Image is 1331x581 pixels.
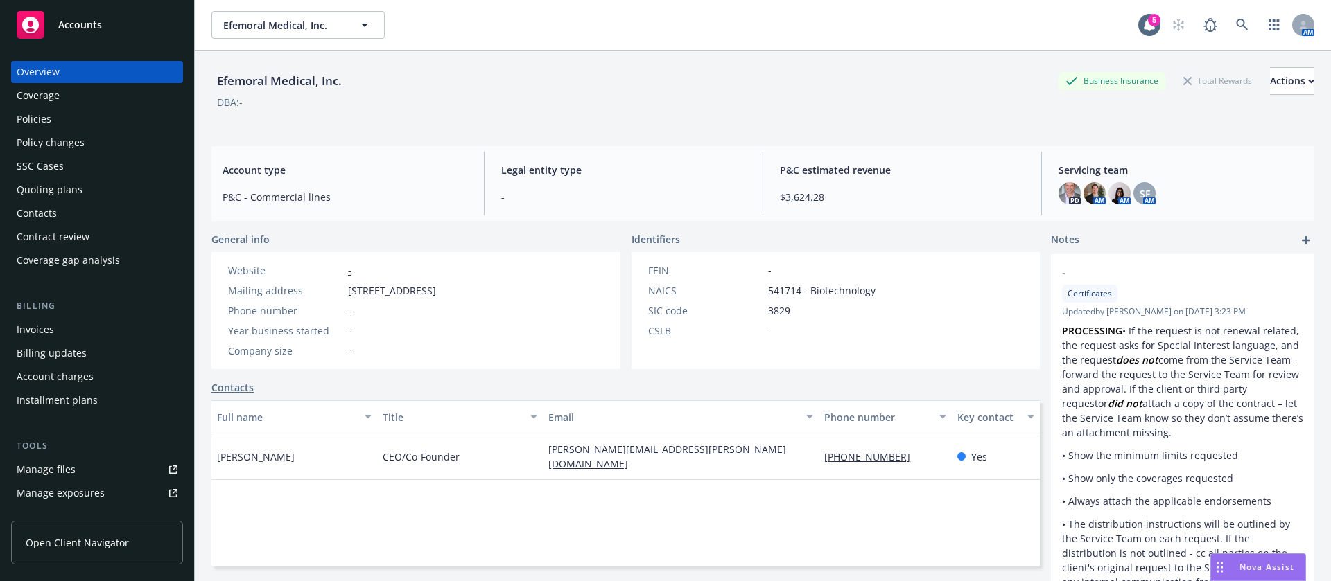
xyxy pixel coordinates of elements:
em: does not [1116,353,1158,366]
button: Nova Assist [1210,553,1306,581]
div: 5 [1148,14,1160,26]
div: Billing [11,299,183,313]
div: Efemoral Medical, Inc. [211,72,347,90]
div: Phone number [824,410,930,424]
div: Email [548,410,798,424]
button: Efemoral Medical, Inc. [211,11,385,39]
span: Certificates [1068,287,1112,300]
a: Billing updates [11,342,183,364]
a: [PERSON_NAME][EMAIL_ADDRESS][PERSON_NAME][DOMAIN_NAME] [548,443,786,470]
span: Notes [1051,232,1079,249]
p: • Always attach the applicable endorsements [1062,494,1303,508]
span: SF [1140,186,1150,201]
button: Key contact [952,400,1040,433]
span: 3829 [768,303,790,318]
div: Website [228,263,342,278]
span: $3,624.28 [780,190,1025,204]
a: Start snowing [1165,11,1192,39]
span: - [1062,265,1267,280]
button: Actions [1270,67,1314,95]
button: Phone number [819,400,951,433]
a: [PHONE_NUMBER] [824,450,921,463]
div: Quoting plans [17,179,82,201]
span: 541714 - Biotechnology [768,283,876,298]
div: Tools [11,439,183,453]
img: photo [1084,182,1106,204]
div: Manage files [17,458,76,481]
span: General info [211,232,270,247]
span: Efemoral Medical, Inc. [223,18,343,33]
div: Billing updates [17,342,87,364]
div: Business Insurance [1059,72,1165,89]
a: Account charges [11,366,183,388]
a: Accounts [11,6,183,44]
div: Total Rewards [1176,72,1259,89]
a: Invoices [11,319,183,341]
div: NAICS [648,283,763,298]
a: Manage exposures [11,482,183,504]
a: Search [1228,11,1256,39]
span: Identifiers [632,232,680,247]
div: Drag to move [1211,554,1228,580]
div: Installment plans [17,389,98,411]
span: Open Client Navigator [26,535,129,550]
button: Title [377,400,543,433]
span: Yes [971,449,987,464]
em: did not [1108,397,1142,410]
div: Coverage gap analysis [17,249,120,271]
img: photo [1059,182,1081,204]
div: Invoices [17,319,54,341]
a: Overview [11,61,183,83]
div: FEIN [648,263,763,278]
span: Updated by [PERSON_NAME] on [DATE] 3:23 PM [1062,305,1303,318]
a: Coverage gap analysis [11,249,183,271]
div: Year business started [228,323,342,338]
a: Coverage [11,84,183,107]
span: - [348,323,351,338]
span: Nova Assist [1239,561,1294,573]
div: Title [383,410,522,424]
a: Installment plans [11,389,183,411]
div: Mailing address [228,283,342,298]
div: Policy changes [17,132,85,154]
div: Manage exposures [17,482,105,504]
span: CEO/Co-Founder [383,449,460,464]
div: CSLB [648,323,763,338]
a: SSC Cases [11,155,183,177]
p: • Show only the coverages requested [1062,471,1303,485]
div: SSC Cases [17,155,64,177]
span: Accounts [58,19,102,30]
div: Full name [217,410,356,424]
div: Phone number [228,303,342,318]
a: Policies [11,108,183,130]
span: Servicing team [1059,163,1303,177]
p: • Show the minimum limits requested [1062,448,1303,463]
a: Switch app [1260,11,1288,39]
span: P&C estimated revenue [780,163,1025,177]
span: [PERSON_NAME] [217,449,295,464]
span: Legal entity type [501,163,746,177]
a: Manage certificates [11,506,183,528]
div: Company size [228,343,342,358]
div: Overview [17,61,60,83]
a: Report a Bug [1197,11,1224,39]
span: - [348,343,351,358]
a: Contacts [211,380,254,395]
a: Contacts [11,202,183,224]
span: - [348,303,351,318]
div: Contract review [17,226,89,248]
span: [STREET_ADDRESS] [348,283,436,298]
span: - [768,263,772,278]
a: add [1298,232,1314,249]
div: Manage certificates [17,506,107,528]
div: Coverage [17,84,60,107]
span: P&C - Commercial lines [223,190,467,204]
span: - [501,190,746,204]
div: SIC code [648,303,763,318]
button: Full name [211,400,377,433]
a: Manage files [11,458,183,481]
a: Policy changes [11,132,183,154]
div: Key contact [957,410,1019,424]
span: - [768,323,772,338]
